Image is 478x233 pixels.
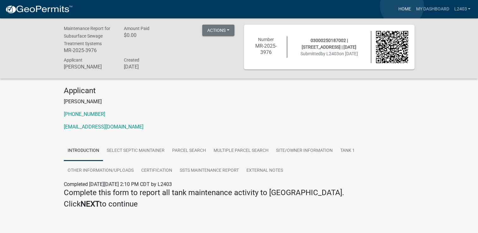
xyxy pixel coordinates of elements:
[272,141,336,161] a: Site/Owner Information
[124,32,174,38] h6: $0.00
[202,25,234,36] button: Actions
[396,3,413,15] a: Home
[124,26,149,31] span: Amount Paid
[124,57,139,63] span: Created
[376,31,408,63] img: QR code
[64,47,114,53] h6: MR-2025-3976
[137,161,176,181] a: Certification
[64,57,82,63] span: Applicant
[64,64,114,70] h6: [PERSON_NAME]
[300,51,358,56] span: Submitted on [DATE]
[250,43,282,55] h6: MR-2025-3976
[413,3,451,15] a: My Dashboard
[258,37,274,42] span: Number
[451,3,473,15] a: L2403
[64,26,110,46] span: Maintenance Report for Subsurface Sewage Treatment Systems
[64,86,414,95] h4: Applicant
[302,38,356,50] span: 03000250187002 | [STREET_ADDRESS] | [DATE]
[103,141,168,161] a: Select Septic Maintainer
[64,161,137,181] a: Other Information/Uploads
[210,141,272,161] a: Multiple Parcel Search
[176,161,243,181] a: SSTS Maintenance Report
[168,141,210,161] a: Parcel search
[336,141,359,161] a: Tank 1
[64,200,414,209] h4: Click to continue
[64,188,414,197] h4: Complete this form to report all tank maintenance activity to [GEOGRAPHIC_DATA].
[64,141,103,161] a: Introduction
[64,181,172,187] span: Completed [DATE][DATE] 2:10 PM CDT by L2403
[124,64,174,70] h6: [DATE]
[64,124,143,130] a: [EMAIL_ADDRESS][DOMAIN_NAME]
[321,51,339,56] span: by L2403
[243,161,287,181] a: External Notes
[64,98,414,105] p: [PERSON_NAME]
[64,111,105,117] a: [PHONE_NUMBER]
[81,200,100,208] strong: NEXT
